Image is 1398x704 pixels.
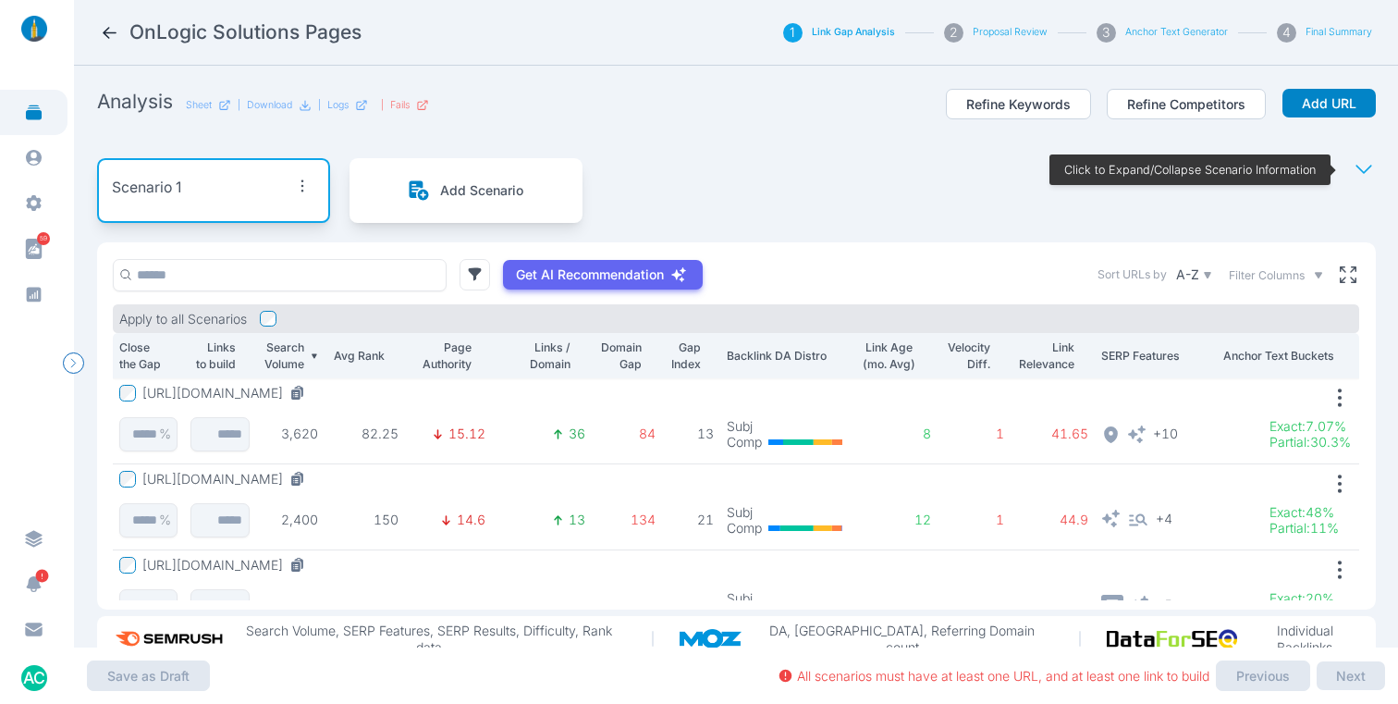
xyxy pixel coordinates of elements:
div: 1 [783,23,803,43]
button: Previous [1216,661,1310,692]
p: Comp [727,434,762,451]
p: Backlink DA Distro [727,348,849,364]
p: 2,400 [263,512,319,528]
p: Partial : 11% [1269,520,1339,537]
p: Search Volume, SERP Features, SERP Results, Difficulty, Rank data [231,623,626,655]
p: % [159,426,171,442]
p: Exact : 20% [1269,590,1339,607]
p: Sheet [186,99,212,112]
div: 2 [944,23,963,43]
p: 21 [668,512,715,528]
p: 8 [862,426,931,442]
button: Add URL [1282,89,1376,118]
p: Partial : 30.3% [1269,434,1351,451]
div: | [381,99,429,112]
button: Refine Keywords [946,89,1091,120]
button: [URL][DOMAIN_NAME] [142,385,313,401]
p: 18 [598,598,656,614]
div: 4 [1277,23,1296,43]
button: Proposal Review [973,26,1048,39]
h2: OnLogic Solutions Pages [129,19,362,45]
p: 1,600 [263,598,319,614]
p: Add Scenario [440,182,523,199]
span: + 10 [1153,425,1178,442]
button: [URL][DOMAIN_NAME] [142,557,313,574]
p: 82.25 [331,426,399,442]
p: Domain Gap [598,340,642,372]
button: Filter Columns [1229,267,1324,284]
button: Get AI Recommendation [503,260,703,290]
p: 12 [862,512,931,528]
p: 41.65 [1017,426,1089,442]
p: 7 [862,598,931,614]
p: Get AI Recommendation [516,266,664,283]
p: 36 [569,426,585,442]
p: 84 [598,426,656,442]
p: 44.9 [1017,512,1089,528]
p: 18 [569,598,585,614]
p: 37.9 [1017,598,1089,614]
p: Click to Expand/Collapse Scenario Information [1064,162,1316,179]
p: % [159,512,171,528]
h2: Analysis [97,89,173,115]
p: 1 [944,598,1004,614]
p: % [159,598,171,614]
div: 3 [1097,23,1116,43]
p: Individual Backlinks [1247,623,1363,655]
p: DA, [GEOGRAPHIC_DATA], Referring Domain count [752,623,1053,655]
img: moz_logo.a3998d80.png [680,629,752,648]
p: Link Relevance [1017,340,1074,372]
div: | [318,99,368,112]
p: 150 [331,512,399,528]
p: Logs [327,99,349,112]
p: 134 [598,512,656,528]
p: 15.12 [448,426,485,442]
p: Subj [727,590,762,607]
span: Filter Columns [1229,267,1305,284]
button: A-Z [1173,264,1216,287]
button: Add Scenario [408,179,523,203]
button: Save as Draft [87,661,210,692]
p: 100 [668,598,715,614]
p: Anchor Text Buckets [1223,348,1353,364]
button: [URL][DOMAIN_NAME] [142,471,313,488]
p: 9.9 [465,598,485,614]
button: Anchor Text Generator [1125,26,1228,39]
p: Scenario 1 [112,177,181,200]
p: 1 [944,512,1004,528]
p: Search Volume [263,340,305,372]
p: 1 [944,426,1004,442]
p: Apply to all Scenarios [119,311,247,327]
button: Link Gap Analysis [812,26,895,39]
p: Gap Index [668,340,701,372]
a: Sheet| [186,99,240,112]
p: Link Age (mo. Avg) [862,340,916,372]
p: Page Authority [411,340,472,372]
button: Refine Competitors [1107,89,1266,120]
p: 3,620 [263,426,319,442]
span: + 5 [1156,595,1172,612]
p: Velocity Diff. [944,340,990,372]
p: Avg Rank [331,348,384,364]
p: SERP Features [1101,348,1209,364]
span: + 4 [1156,509,1172,526]
span: 59 [37,232,50,245]
p: Subj [727,418,762,435]
p: 14.6 [457,512,485,528]
label: Sort URLs by [1098,266,1167,283]
p: A-Z [1176,266,1199,283]
p: 13 [668,426,715,442]
img: data_for_seo_logo.e5120ddb.png [1107,629,1247,648]
p: Exact : 48% [1269,504,1339,521]
img: linklaunch_small.2ae18699.png [15,16,54,42]
p: Download [247,99,292,112]
button: Final Summary [1306,26,1372,39]
p: Comp [727,520,762,537]
p: Links / Domain [498,340,570,372]
p: All scenarios must have at least one URL, and at least one link to build [797,668,1209,685]
p: Links to build [190,340,236,372]
p: Close the Gap [119,340,164,372]
img: semrush_logo.573af308.png [110,623,232,655]
p: 13 [569,512,585,528]
p: 150 [331,598,399,614]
